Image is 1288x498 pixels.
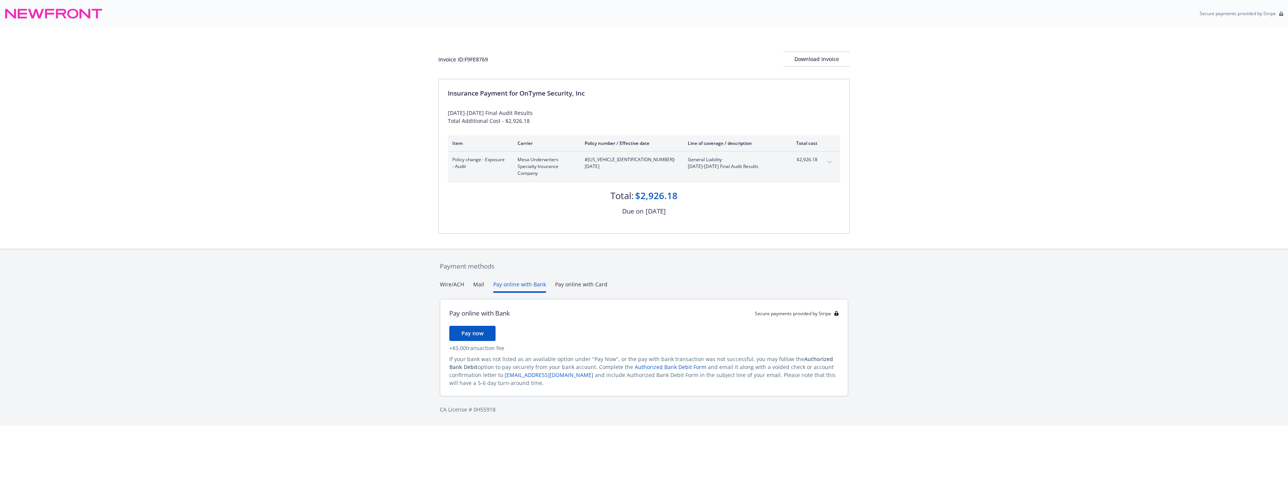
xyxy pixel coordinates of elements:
[585,156,676,170] span: #[US_VEHICLE_IDENTIFICATION_NUMBER] - [DATE]
[783,52,850,67] button: Download Invoice
[461,330,483,337] span: Pay now
[505,371,593,379] a: [EMAIL_ADDRESS][DOMAIN_NAME]
[688,156,777,170] span: General Liability[DATE]-[DATE] Final Audit Results
[635,189,678,202] div: $2,926.18
[783,52,850,66] div: Download Invoice
[555,280,607,293] button: Pay online with Card
[646,206,666,216] div: [DATE]
[452,140,505,146] div: Item
[1200,10,1276,17] p: Secure payments provided by Stripe
[440,261,848,271] div: Payment methods
[622,206,643,216] div: Due on
[449,344,839,352] div: + $5.00 transaction fee
[448,109,840,125] div: [DATE]-[DATE] Final Audit Results Total Additional Cost - $2,926.18
[688,163,777,170] span: [DATE]-[DATE] Final Audit Results
[448,152,840,181] div: Policy change - Exposure - AuditMesa Underwriters Specialty Insurance Company#[US_VEHICLE_IDENTIF...
[824,156,836,168] button: expand content
[518,140,573,146] div: Carrier
[755,310,839,317] div: Secure payments provided by Stripe
[449,355,839,387] div: If your bank was not listed as an available option under "Pay Now", or the pay with bank transact...
[610,189,634,202] div: Total:
[438,55,488,63] div: Invoice ID: F9FE8769
[449,308,510,318] div: Pay online with Bank
[688,156,777,163] span: General Liability
[789,140,817,146] div: Total cost
[440,280,464,293] button: Wire/ACH
[449,326,496,341] button: Pay now
[493,280,546,293] button: Pay online with Bank
[688,140,777,146] div: Line of coverage / description
[585,140,676,146] div: Policy number / Effective date
[448,88,840,98] div: Insurance Payment for OnTyme Security, Inc
[440,405,848,413] div: CA License # 0H55918
[789,156,817,163] span: $2,926.18
[449,355,833,371] span: Authorized Bank Debit
[635,363,706,371] a: Authorized Bank Debit Form
[518,156,573,177] span: Mesa Underwriters Specialty Insurance Company
[473,280,484,293] button: Mail
[452,156,505,170] span: Policy change - Exposure - Audit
